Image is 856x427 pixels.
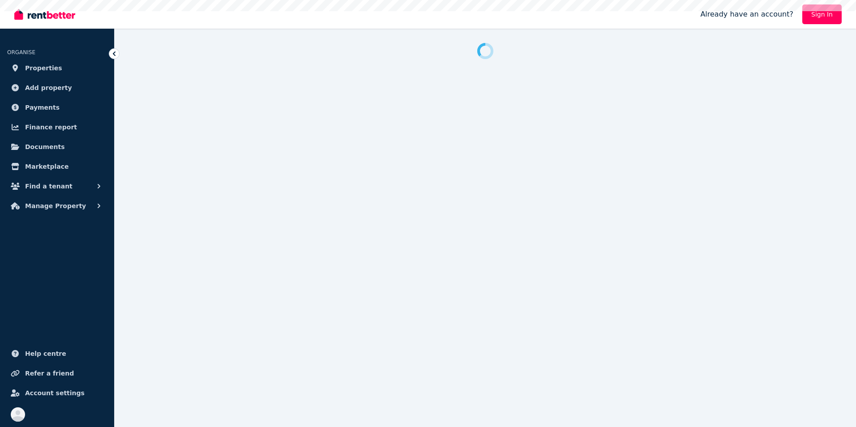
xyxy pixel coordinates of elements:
[7,49,35,56] span: ORGANISE
[25,161,68,172] span: Marketplace
[7,59,107,77] a: Properties
[25,388,85,398] span: Account settings
[25,368,74,379] span: Refer a friend
[25,181,73,192] span: Find a tenant
[25,82,72,93] span: Add property
[7,79,107,97] a: Add property
[7,158,107,175] a: Marketplace
[7,384,107,402] a: Account settings
[25,348,66,359] span: Help centre
[25,63,62,73] span: Properties
[7,364,107,382] a: Refer a friend
[7,177,107,195] button: Find a tenant
[25,122,77,132] span: Finance report
[7,197,107,215] button: Manage Property
[7,138,107,156] a: Documents
[7,98,107,116] a: Payments
[7,118,107,136] a: Finance report
[700,9,793,20] span: Already have an account?
[7,345,107,363] a: Help centre
[14,8,75,21] img: RentBetter
[25,141,65,152] span: Documents
[25,201,86,211] span: Manage Property
[802,4,842,24] a: Sign In
[25,102,60,113] span: Payments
